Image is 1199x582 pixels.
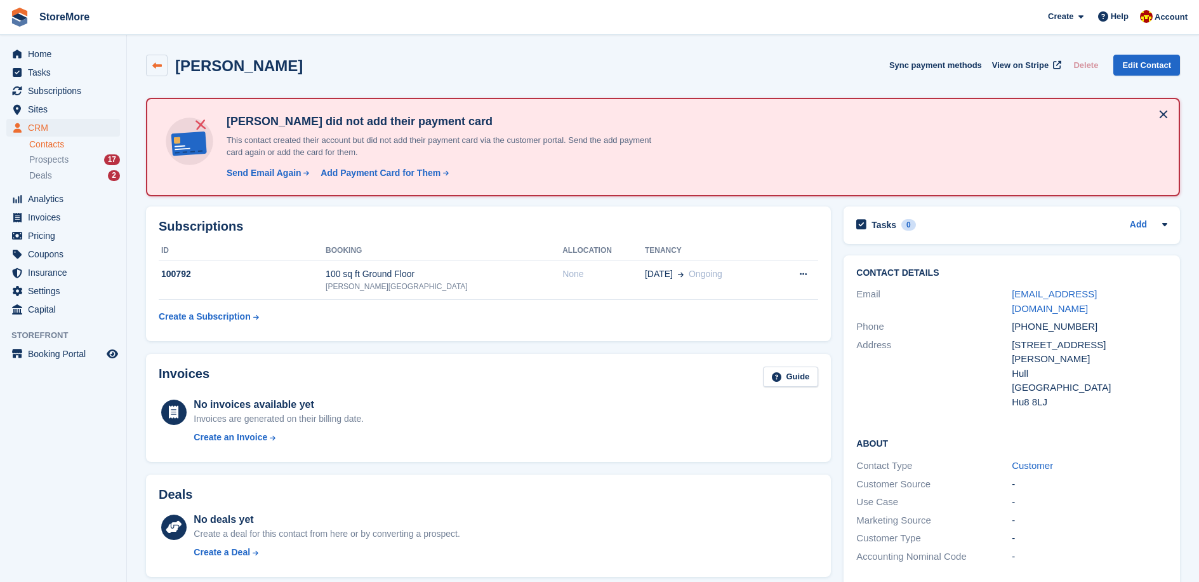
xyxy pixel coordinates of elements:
[28,282,104,300] span: Settings
[28,82,104,100] span: Subscriptions
[6,345,120,363] a: menu
[856,550,1012,564] div: Accounting Nominal Code
[194,546,460,559] a: Create a Deal
[28,64,104,81] span: Tasks
[28,264,104,281] span: Insurance
[222,114,666,129] h4: [PERSON_NAME] did not add their payment card
[871,219,896,231] h2: Tasks
[6,119,120,137] a: menu
[6,227,120,245] a: menu
[1012,320,1167,334] div: [PHONE_NUMBER]
[194,431,267,444] div: Create an Invoice
[856,287,1012,316] div: Email
[159,487,192,502] h2: Deals
[10,8,29,27] img: stora-icon-8386f47178a22dfd0bd8f6a31ec36ba5ce8667c1dd55bd0f319d3a0aa187defe.svg
[28,301,104,318] span: Capital
[1113,55,1180,76] a: Edit Contact
[1012,460,1053,471] a: Customer
[29,154,69,166] span: Prospects
[28,345,104,363] span: Booking Portal
[1012,288,1097,314] a: [EMAIL_ADDRESS][DOMAIN_NAME]
[227,166,301,180] div: Send Email Again
[321,166,441,180] div: Add Payment Card for Them
[1012,381,1167,395] div: [GEOGRAPHIC_DATA]
[28,119,104,137] span: CRM
[1012,513,1167,528] div: -
[6,301,120,318] a: menu
[763,367,819,388] a: Guide
[28,227,104,245] span: Pricing
[326,281,562,292] div: [PERSON_NAME][GEOGRAPHIC_DATA]
[1111,10,1129,23] span: Help
[194,397,364,412] div: No invoices available yet
[194,527,460,541] div: Create a deal for this contact from here or by converting a prospect.
[6,190,120,208] a: menu
[856,268,1167,278] h2: Contact Details
[562,241,645,261] th: Allocation
[159,310,251,323] div: Create a Subscription
[645,267,673,281] span: [DATE]
[1012,531,1167,546] div: -
[1012,395,1167,410] div: Hu8 8LJ
[1012,550,1167,564] div: -
[992,59,1049,72] span: View on Stripe
[856,459,1012,473] div: Contact Type
[856,513,1012,528] div: Marketing Source
[1140,10,1153,23] img: Store More Team
[6,245,120,263] a: menu
[987,55,1064,76] a: View on Stripe
[856,531,1012,546] div: Customer Type
[315,166,450,180] a: Add Payment Card for Them
[28,45,104,63] span: Home
[1068,55,1103,76] button: Delete
[28,190,104,208] span: Analytics
[29,153,120,166] a: Prospects 17
[856,495,1012,510] div: Use Case
[856,320,1012,334] div: Phone
[6,282,120,300] a: menu
[159,241,326,261] th: ID
[29,139,120,151] a: Contacts
[159,305,259,328] a: Create a Subscription
[6,82,120,100] a: menu
[194,431,364,444] a: Create an Invoice
[104,154,120,165] div: 17
[645,241,774,261] th: Tenancy
[6,264,120,281] a: menu
[194,512,460,527] div: No deals yet
[28,100,104,118] span: Sites
[562,267,645,281] div: None
[1012,495,1167,510] div: -
[28,208,104,226] span: Invoices
[1048,10,1073,23] span: Create
[108,170,120,181] div: 2
[34,6,95,27] a: StoreMore
[159,367,209,388] h2: Invoices
[222,134,666,159] p: This contact created their account but did not add their payment card via the customer portal. Se...
[175,57,303,74] h2: [PERSON_NAME]
[901,219,916,231] div: 0
[1012,477,1167,492] div: -
[159,219,818,234] h2: Subscriptions
[1012,338,1167,367] div: [STREET_ADDRESS][PERSON_NAME]
[326,267,562,281] div: 100 sq ft Ground Floor
[29,170,52,182] span: Deals
[162,114,216,168] img: no-card-linked-e7822e413c904bf8b177c4d89f31251c4716f9871600ec3ca5bfc59e148c83f4.svg
[29,169,120,182] a: Deals 2
[6,208,120,226] a: menu
[159,267,326,281] div: 100792
[326,241,562,261] th: Booking
[1012,367,1167,381] div: Hull
[194,546,250,559] div: Create a Deal
[11,329,126,342] span: Storefront
[1130,218,1147,233] a: Add
[856,338,1012,410] div: Address
[856,436,1167,449] h2: About
[6,64,120,81] a: menu
[105,346,120,362] a: Preview store
[856,477,1012,492] div: Customer Source
[28,245,104,263] span: Coupons
[889,55,982,76] button: Sync payment methods
[1155,11,1188,24] span: Account
[6,45,120,63] a: menu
